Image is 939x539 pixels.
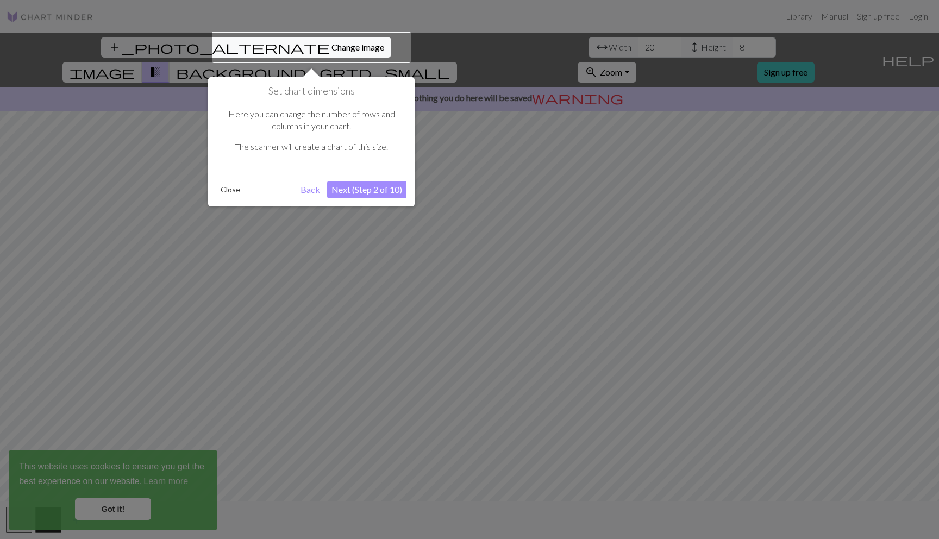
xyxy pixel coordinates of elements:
[222,108,401,133] p: Here you can change the number of rows and columns in your chart.
[327,181,406,198] button: Next (Step 2 of 10)
[222,141,401,153] p: The scanner will create a chart of this size.
[216,181,245,198] button: Close
[216,85,406,97] h1: Set chart dimensions
[296,181,324,198] button: Back
[208,77,415,206] div: Set chart dimensions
